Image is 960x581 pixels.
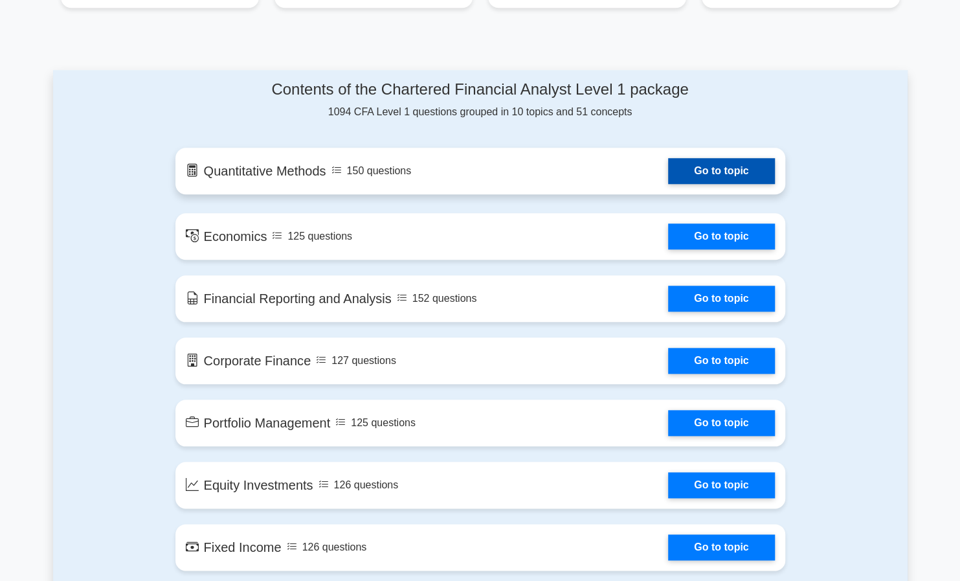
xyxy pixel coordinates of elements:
[668,223,774,249] a: Go to topic
[668,534,774,560] a: Go to topic
[668,472,774,498] a: Go to topic
[668,158,774,184] a: Go to topic
[668,286,774,312] a: Go to topic
[668,348,774,374] a: Go to topic
[668,410,774,436] a: Go to topic
[175,80,785,120] div: 1094 CFA Level 1 questions grouped in 10 topics and 51 concepts
[175,80,785,99] h4: Contents of the Chartered Financial Analyst Level 1 package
